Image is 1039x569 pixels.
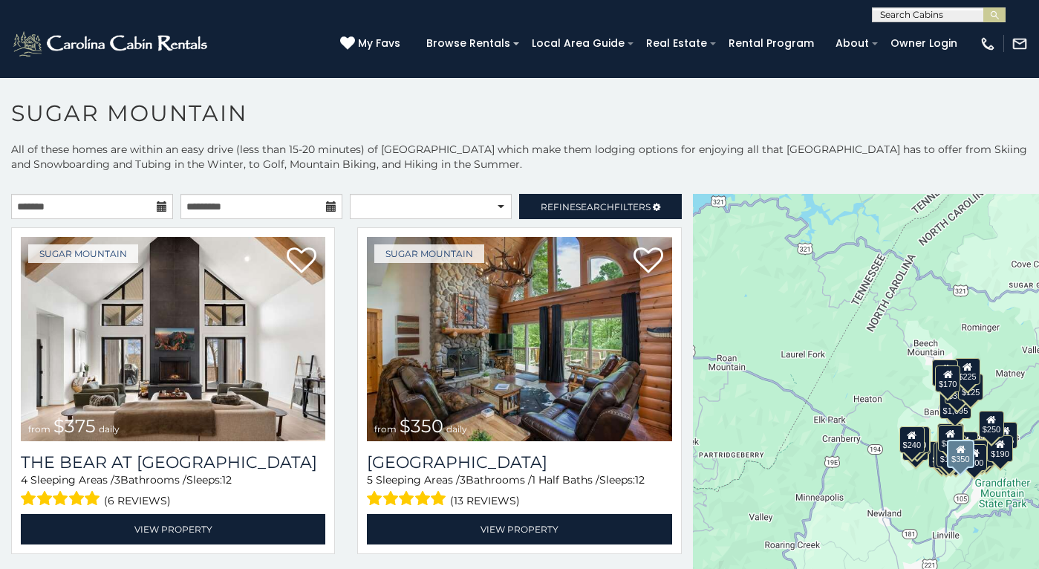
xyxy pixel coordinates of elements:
[938,425,963,452] div: $300
[358,36,400,51] span: My Favs
[21,452,325,472] h3: The Bear At Sugar Mountain
[367,514,671,544] a: View Property
[374,244,484,263] a: Sugar Mountain
[524,32,632,55] a: Local Area Guide
[367,473,373,487] span: 5
[937,440,962,467] div: $175
[635,473,645,487] span: 12
[450,491,520,510] span: (13 reviews)
[954,358,980,385] div: $225
[938,423,963,450] div: $265
[883,32,965,55] a: Owner Login
[419,32,518,55] a: Browse Rentals
[937,423,963,450] div: $190
[28,423,51,435] span: from
[21,514,325,544] a: View Property
[21,237,325,441] img: 1714387646_thumbnail.jpeg
[532,473,599,487] span: 1 Half Baths /
[21,237,325,441] a: from $375 daily
[21,472,325,510] div: Sleeping Areas / Bathrooms / Sleeps:
[576,201,614,212] span: Search
[935,365,960,392] div: $170
[104,491,171,510] span: (6 reviews)
[367,452,671,472] a: [GEOGRAPHIC_DATA]
[21,452,325,472] a: The Bear At [GEOGRAPHIC_DATA]
[53,415,96,437] span: $375
[939,392,971,419] div: $1,095
[828,32,876,55] a: About
[980,36,996,52] img: phone-regular-white.png
[962,444,987,471] div: $500
[969,440,994,466] div: $195
[932,360,957,386] div: $240
[460,473,466,487] span: 3
[947,440,974,468] div: $350
[11,29,212,59] img: White-1-2.png
[114,473,120,487] span: 3
[367,472,671,510] div: Sleeping Areas / Bathrooms / Sleeps:
[21,473,27,487] span: 4
[899,426,924,453] div: $240
[634,246,663,277] a: Add to favorites
[446,423,467,435] span: daily
[287,246,316,277] a: Add to favorites
[1012,36,1028,52] img: mail-regular-white.png
[721,32,821,55] a: Rental Program
[374,423,397,435] span: from
[639,32,714,55] a: Real Estate
[367,452,671,472] h3: Grouse Moor Lodge
[992,422,1017,449] div: $155
[400,415,443,437] span: $350
[978,411,1003,438] div: $250
[367,237,671,441] a: from $350 daily
[340,36,404,52] a: My Favs
[987,435,1012,462] div: $190
[28,244,138,263] a: Sugar Mountain
[222,473,232,487] span: 12
[367,237,671,441] img: 1714398141_thumbnail.jpeg
[934,442,959,469] div: $155
[958,374,983,400] div: $125
[99,423,120,435] span: daily
[541,201,651,212] span: Refine Filters
[519,194,681,219] a: RefineSearchFilters
[952,432,977,458] div: $200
